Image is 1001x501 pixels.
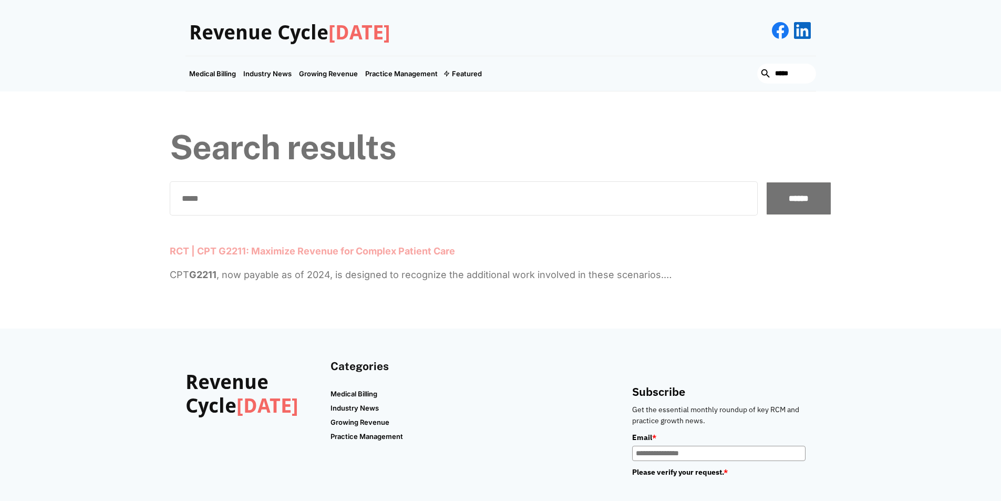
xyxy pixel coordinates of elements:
[632,466,806,478] label: Please verify your request.
[452,69,482,78] div: Featured
[189,269,216,280] strong: G2211
[240,56,295,91] a: Industry News
[170,129,396,166] h1: Search results
[170,246,455,257] a: RCT | CPT G2211: Maximize Revenue for Complex Patient Care
[362,56,441,91] a: Practice Management
[185,11,390,50] a: Revenue Cycle[DATE]
[216,269,664,280] span: , now payable as of 2024, is designed to recognize the additional work involved in these scenarios.
[185,371,315,418] h3: Revenue Cycle
[331,401,383,415] a: Industry News
[632,384,806,399] title: Subscribe
[331,360,460,373] h4: Categories
[331,430,407,443] a: Practice Management
[328,21,390,44] span: [DATE]
[185,56,240,91] a: Medical Billing
[441,56,486,91] div: Featured
[331,387,381,401] a: Medical Billing
[170,269,189,280] span: CPT
[236,394,298,417] span: [DATE]
[331,415,393,429] a: Growing Revenue
[295,56,362,91] a: Growing Revenue
[632,404,806,426] p: Get the essential monthly roundup of key RCM and practice growth news.
[664,269,672,280] span: …
[632,432,806,443] label: Email
[189,21,390,45] h3: Revenue Cycle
